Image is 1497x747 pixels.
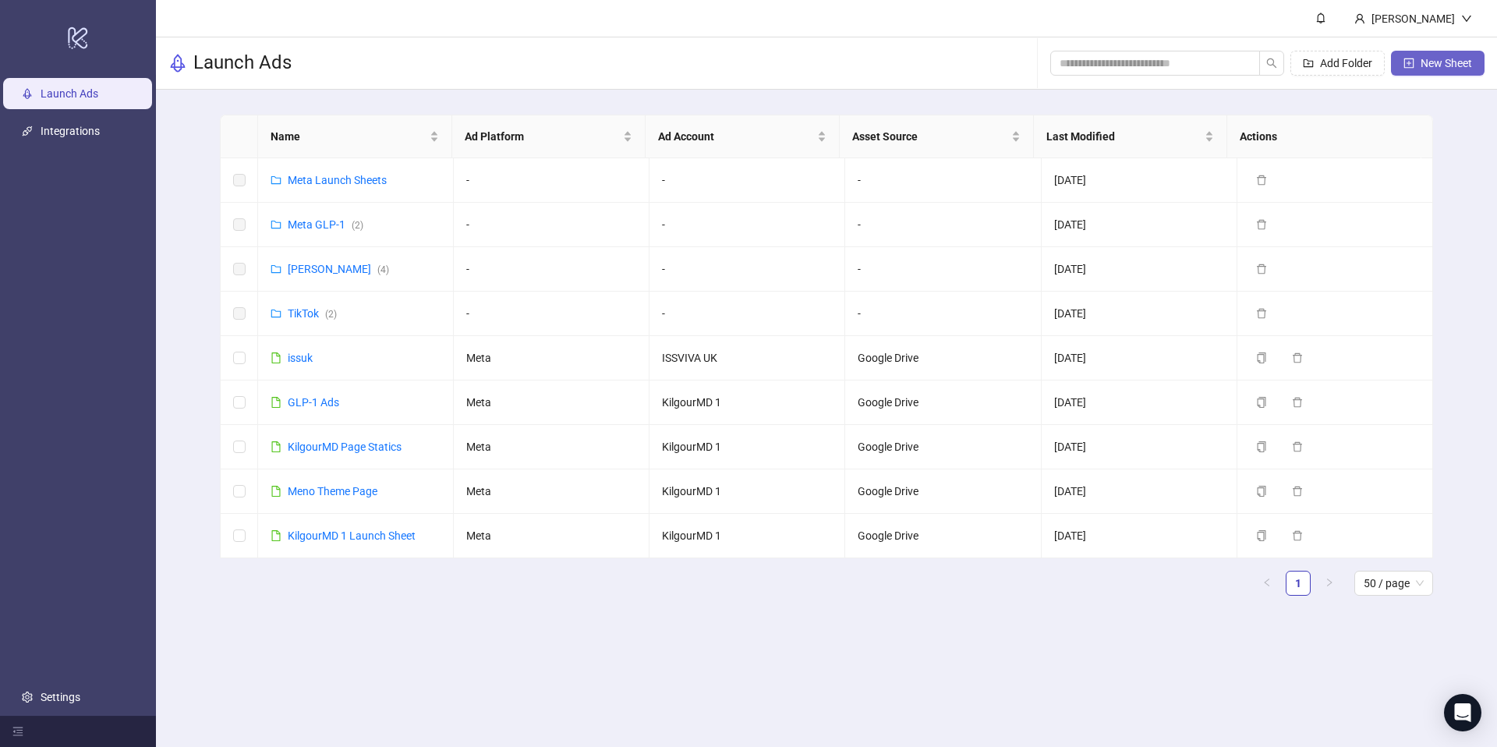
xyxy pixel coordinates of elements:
[845,247,1041,292] td: -
[1042,514,1237,558] td: [DATE]
[465,128,621,145] span: Ad Platform
[271,219,281,230] span: folder
[649,425,845,469] td: KilgourMD 1
[454,514,649,558] td: Meta
[1286,572,1310,595] a: 1
[1042,292,1237,336] td: [DATE]
[845,425,1041,469] td: Google Drive
[1255,571,1279,596] li: Previous Page
[271,175,281,186] span: folder
[1444,694,1481,731] div: Open Intercom Messenger
[1256,352,1267,363] span: copy
[288,263,389,275] a: [PERSON_NAME](4)
[288,485,377,497] a: Meno Theme Page
[845,469,1041,514] td: Google Drive
[1365,10,1461,27] div: [PERSON_NAME]
[649,247,845,292] td: -
[258,115,452,158] th: Name
[288,174,387,186] a: Meta Launch Sheets
[658,128,814,145] span: Ad Account
[352,220,363,231] span: ( 2 )
[1325,578,1334,587] span: right
[1256,219,1267,230] span: delete
[1046,128,1202,145] span: Last Modified
[454,425,649,469] td: Meta
[646,115,840,158] th: Ad Account
[288,441,402,453] a: KilgourMD Page Statics
[271,352,281,363] span: file
[1266,58,1277,69] span: search
[649,158,845,203] td: -
[288,307,337,320] a: TikTok(2)
[168,54,187,73] span: rocket
[1391,51,1485,76] button: New Sheet
[1354,13,1365,24] span: user
[41,125,100,137] a: Integrations
[1317,571,1342,596] button: right
[1042,203,1237,247] td: [DATE]
[271,486,281,497] span: file
[1292,352,1303,363] span: delete
[288,218,363,231] a: Meta GLP-1(2)
[1042,336,1237,381] td: [DATE]
[1403,58,1414,69] span: plus-square
[452,115,646,158] th: Ad Platform
[1227,115,1421,158] th: Actions
[1461,13,1472,24] span: down
[649,514,845,558] td: KilgourMD 1
[649,336,845,381] td: ISSVIVA UK
[845,158,1041,203] td: -
[845,336,1041,381] td: Google Drive
[41,691,80,703] a: Settings
[454,158,649,203] td: -
[288,529,416,542] a: KilgourMD 1 Launch Sheet
[1256,264,1267,274] span: delete
[193,51,292,76] h3: Launch Ads
[649,381,845,425] td: KilgourMD 1
[1042,469,1237,514] td: [DATE]
[649,203,845,247] td: -
[1256,530,1267,541] span: copy
[1421,57,1472,69] span: New Sheet
[1303,58,1314,69] span: folder-add
[1286,571,1311,596] li: 1
[1042,158,1237,203] td: [DATE]
[271,441,281,452] span: file
[1292,397,1303,408] span: delete
[271,264,281,274] span: folder
[1364,572,1424,595] span: 50 / page
[1042,247,1237,292] td: [DATE]
[377,264,389,275] span: ( 4 )
[325,309,337,320] span: ( 2 )
[1292,486,1303,497] span: delete
[271,308,281,319] span: folder
[845,292,1041,336] td: -
[852,128,1008,145] span: Asset Source
[288,396,339,409] a: GLP-1 Ads
[1042,425,1237,469] td: [DATE]
[271,530,281,541] span: file
[1290,51,1385,76] button: Add Folder
[1256,486,1267,497] span: copy
[840,115,1034,158] th: Asset Source
[1255,571,1279,596] button: left
[1256,397,1267,408] span: copy
[1292,530,1303,541] span: delete
[1320,57,1372,69] span: Add Folder
[1034,115,1228,158] th: Last Modified
[271,397,281,408] span: file
[1262,578,1272,587] span: left
[845,381,1041,425] td: Google Drive
[845,203,1041,247] td: -
[12,726,23,737] span: menu-fold
[1292,441,1303,452] span: delete
[454,247,649,292] td: -
[649,292,845,336] td: -
[454,469,649,514] td: Meta
[454,292,649,336] td: -
[1256,441,1267,452] span: copy
[454,203,649,247] td: -
[649,469,845,514] td: KilgourMD 1
[1317,571,1342,596] li: Next Page
[454,336,649,381] td: Meta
